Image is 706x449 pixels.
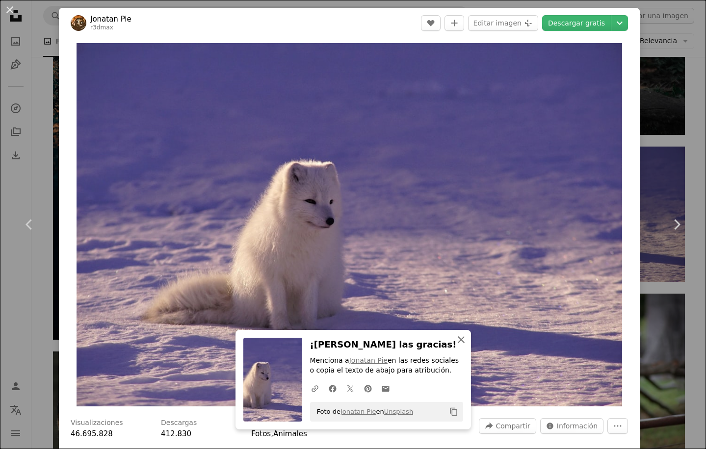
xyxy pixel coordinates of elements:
span: Información [557,419,598,433]
span: 412.830 [161,429,191,438]
span: Compartir [496,419,530,433]
button: Más acciones [607,418,628,434]
button: Me gusta [421,15,441,31]
img: Ve al perfil de Jonatan Pie [71,15,86,31]
button: Copiar al portapapeles [445,403,462,420]
a: Descargar gratis [542,15,611,31]
button: Elegir el tamaño de descarga [611,15,628,31]
button: Ampliar en esta imagen [77,43,622,406]
span: , [271,429,273,438]
h3: Descargas [161,418,197,428]
a: Unsplash [384,408,413,415]
button: Estadísticas sobre esta imagen [540,418,603,434]
a: r3dmax [90,24,113,31]
p: Menciona a en las redes sociales o copia el texto de abajo para atribución. [310,356,463,375]
a: Jonatan Pie [349,356,388,364]
button: Editar imagen [468,15,538,31]
button: Añade a la colección [445,15,464,31]
a: Jonatan Pie [90,14,131,24]
a: Fotos [251,429,271,438]
a: Comparte en Twitter [341,378,359,398]
img: white fox sitting on snow during daytime [77,43,622,406]
a: Comparte en Facebook [324,378,341,398]
button: Compartir esta imagen [479,418,536,434]
span: 46.695.828 [71,429,113,438]
a: Animales [273,429,307,438]
a: Jonatan Pie [340,408,376,415]
h3: ¡[PERSON_NAME] las gracias! [310,338,463,352]
h3: Visualizaciones [71,418,123,428]
a: Comparte por correo electrónico [377,378,394,398]
span: Foto de en [312,404,414,420]
a: Siguiente [647,177,706,272]
a: Comparte en Pinterest [359,378,377,398]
